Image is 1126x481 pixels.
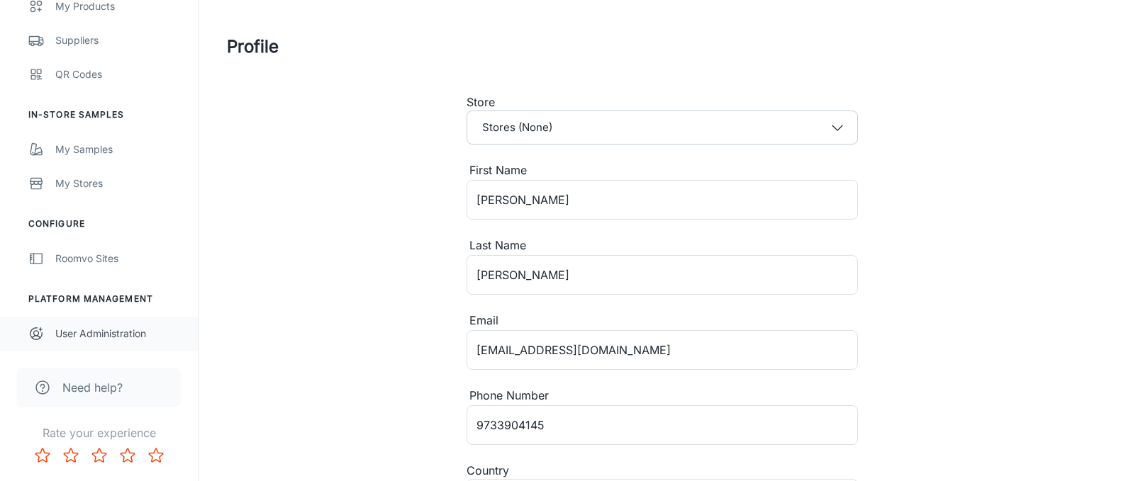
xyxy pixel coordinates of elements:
button: Rate 1 star [28,441,57,470]
div: My Stores [55,176,184,191]
div: Store [467,94,858,111]
h1: Profile [227,34,279,60]
div: Suppliers [55,33,184,48]
button: Rate 5 star [142,441,170,470]
button: Stores (None) [467,111,858,145]
div: My Samples [55,142,184,157]
button: Rate 4 star [113,441,142,470]
div: Phone Number [467,387,858,405]
span: Need help? [62,379,123,396]
button: Rate 3 star [85,441,113,470]
div: Roomvo Sites [55,251,184,266]
p: Rate your experience [11,424,186,441]
div: Email [467,312,858,330]
div: QR Codes [55,67,184,82]
div: First Name [467,162,858,180]
div: Last Name [467,237,858,255]
div: User Administration [55,326,184,341]
div: Country [467,462,858,479]
button: Rate 2 star [57,441,85,470]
